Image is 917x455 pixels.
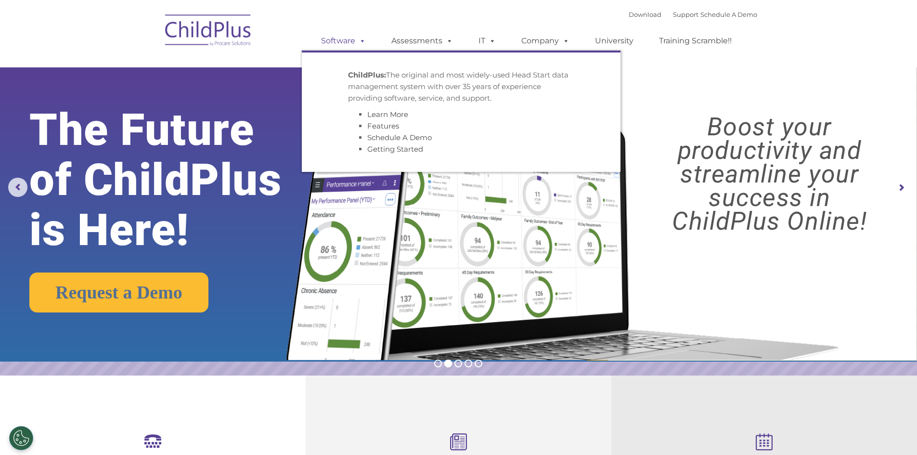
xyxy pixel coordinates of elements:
a: Schedule A Demo [367,133,432,142]
rs-layer: Boost your productivity and streamline your success in ChildPlus Online! [633,115,905,233]
a: IT [469,31,505,51]
font: | [629,11,757,18]
img: ChildPlus by Procare Solutions [160,8,257,56]
span: Phone number [134,103,175,110]
a: Learn More [367,110,408,119]
button: Cookies Settings [9,426,33,450]
a: Getting Started [367,144,423,154]
a: Support [673,11,698,18]
a: Company [512,31,579,51]
a: Download [629,11,661,18]
a: Request a Demo [29,273,208,312]
strong: ChildPlus: [348,70,386,79]
a: Assessments [382,31,463,51]
a: University [585,31,643,51]
a: Software [311,31,375,51]
rs-layer: The Future of ChildPlus is Here! [29,105,322,255]
p: The original and most widely-used Head Start data management system with over 35 years of experie... [348,69,574,104]
a: Training Scramble!! [649,31,741,51]
a: Schedule A Demo [700,11,757,18]
span: Last name [134,64,163,71]
a: Features [367,121,399,130]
